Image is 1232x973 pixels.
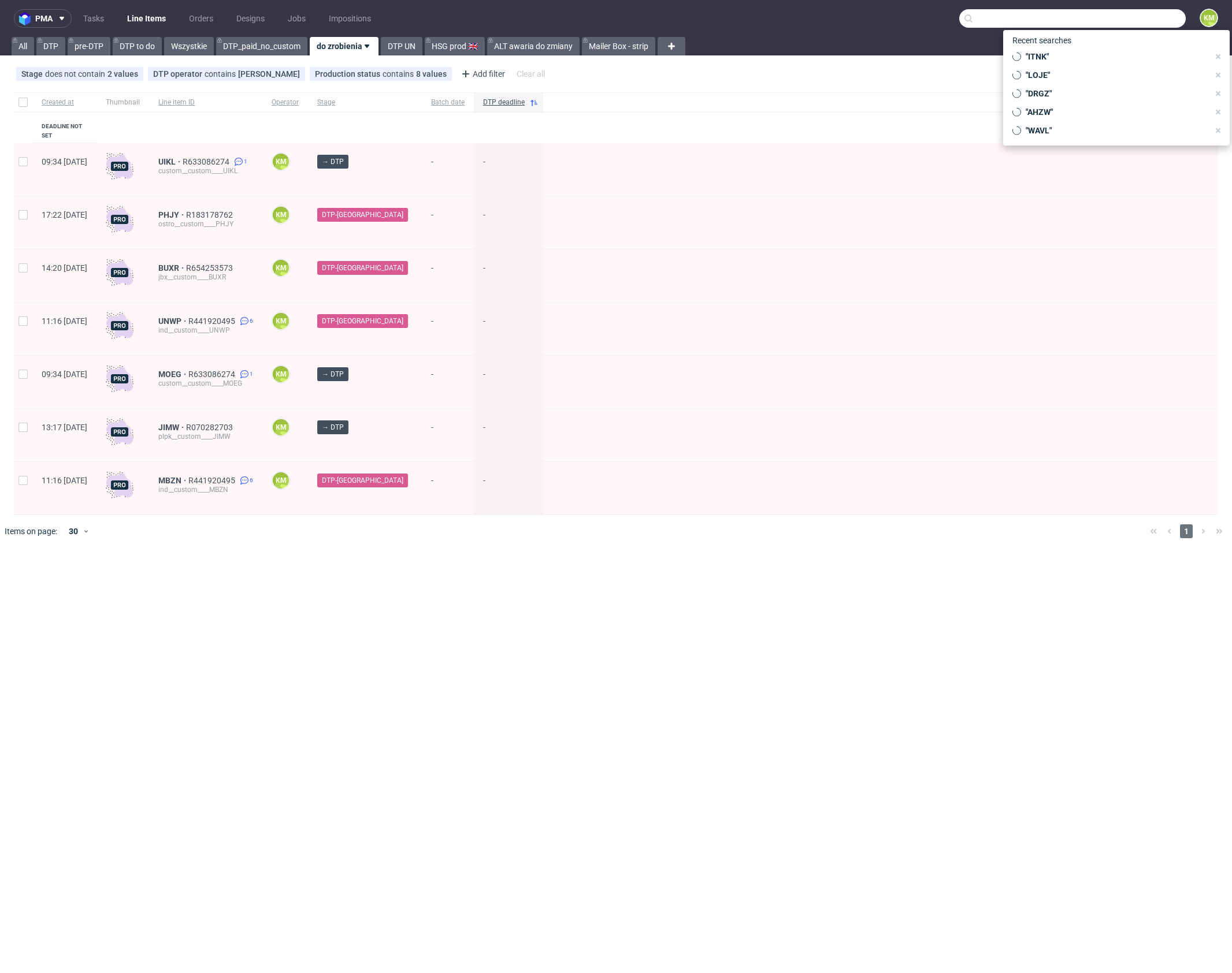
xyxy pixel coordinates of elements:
[250,316,253,326] span: 6
[106,259,133,286] img: pro-icon.017ec5509f39f3e742e3.png
[273,260,289,276] figcaption: KM
[205,69,238,79] span: contains
[322,156,344,167] span: → DTP
[1021,88,1209,99] span: "DRGZ"
[158,273,253,282] div: jbx__custom____BUXR
[158,166,253,176] div: custom__custom____UIKL
[431,210,465,235] span: -
[483,316,534,341] span: -
[188,316,238,326] a: R441920495
[310,37,378,55] a: do zrobienia
[158,316,188,326] a: UNWP
[158,370,188,379] span: MOEG
[250,370,253,379] span: 1
[483,370,534,394] span: -
[425,37,485,55] a: HSG prod 🇬🇧
[158,379,253,388] div: custom__custom____MOEG
[42,122,87,140] div: Deadline not set
[158,485,253,494] div: ind__custom____MBZN
[158,326,253,335] div: ind__custom____UNWP
[272,98,299,107] span: Operator
[1021,51,1209,62] span: "ITNK"
[158,157,183,166] a: UIKL
[1021,106,1209,118] span: "AHZW"
[483,98,525,107] span: DTP deadline
[21,69,45,79] span: Stage
[582,37,655,55] a: Mailer Box - strip
[188,476,238,485] a: R441920495
[106,152,133,180] img: pro-icon.017ec5509f39f3e742e3.png
[76,9,111,28] a: Tasks
[273,207,289,223] figcaption: KM
[186,210,235,219] a: R183178762
[273,419,289,435] figcaption: KM
[273,366,289,382] figcaption: KM
[232,157,247,166] a: 1
[322,369,344,379] span: → DTP
[45,69,107,79] span: does not contain
[158,476,188,485] span: MBZN
[383,69,416,79] span: contains
[106,98,140,107] span: Thumbnail
[483,263,534,288] span: -
[68,37,110,55] a: pre-DTP
[158,210,186,219] a: PHJY
[229,9,272,28] a: Designs
[14,9,72,28] button: pma
[431,370,465,394] span: -
[106,206,133,233] img: pro-icon.017ec5509f39f3e742e3.png
[322,422,344,433] span: → DTP
[186,263,235,273] a: R654253573
[36,37,65,55] a: DTP
[483,210,534,235] span: -
[273,154,289,170] figcaption: KM
[238,316,253,326] a: 6
[35,14,53,23] span: pma
[42,210,87,219] span: 17:22 [DATE]
[106,312,133,340] img: pro-icon.017ec5509f39f3e742e3.png
[514,66,547,82] div: Clear all
[158,98,253,107] span: Line item ID
[42,316,87,326] span: 11:16 [DATE]
[322,475,403,486] span: DTP-[GEOGRAPHIC_DATA]
[120,9,173,28] a: Line Items
[487,37,580,55] a: ALT awaria do zmiany
[42,476,87,485] span: 11:16 [DATE]
[431,316,465,341] span: -
[281,9,313,28] a: Jobs
[1180,524,1193,538] span: 1
[416,69,447,79] div: 8 values
[42,98,87,107] span: Created at
[113,37,162,55] a: DTP to do
[186,423,235,432] a: R070282703
[431,98,465,107] span: Batch date
[1008,31,1076,50] span: Recent searches
[322,9,378,28] a: Impositions
[182,9,220,28] a: Orders
[158,263,186,273] a: BUXR
[158,219,253,229] div: ostro__custom____PHJY
[238,370,253,379] a: 1
[164,37,214,55] a: Wszystkie
[107,69,138,79] div: 2 values
[216,37,307,55] a: DTP_paid_no_custom
[158,432,253,441] div: plpk__custom____JIMW
[483,476,534,501] span: -
[42,157,87,166] span: 09:34 [DATE]
[244,157,247,166] span: 1
[1201,10,1217,26] figcaption: KM
[5,525,57,537] span: Items on page:
[483,157,534,182] span: -
[42,370,87,379] span: 09:34 [DATE]
[431,476,465,501] span: -
[322,210,403,220] span: DTP-[GEOGRAPHIC_DATA]
[106,471,133,499] img: pro-icon.017ec5509f39f3e742e3.png
[431,157,465,182] span: -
